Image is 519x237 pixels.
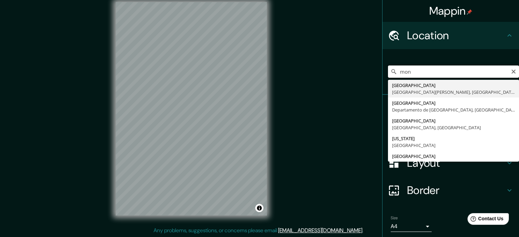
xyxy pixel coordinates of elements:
div: Style [383,122,519,149]
div: . [363,226,364,235]
button: Toggle attribution [255,204,263,212]
img: pin-icon.png [467,9,472,15]
label: Size [391,215,398,221]
div: Departamento de [GEOGRAPHIC_DATA], [GEOGRAPHIC_DATA] [392,106,515,113]
div: Border [383,177,519,204]
div: [GEOGRAPHIC_DATA] [392,142,515,149]
div: [GEOGRAPHIC_DATA] [392,82,515,89]
div: . [364,226,366,235]
div: [GEOGRAPHIC_DATA] [392,117,515,124]
a: [EMAIL_ADDRESS][DOMAIN_NAME] [278,227,362,234]
div: Pins [383,95,519,122]
div: Location [383,22,519,49]
div: [GEOGRAPHIC_DATA] [392,100,515,106]
div: [US_STATE] [392,135,515,142]
div: [GEOGRAPHIC_DATA][PERSON_NAME], [GEOGRAPHIC_DATA] [392,89,515,95]
div: Layout [383,149,519,177]
div: [GEOGRAPHIC_DATA], [GEOGRAPHIC_DATA] [392,124,515,131]
div: A4 [391,221,432,232]
h4: Mappin [429,4,473,18]
iframe: Help widget launcher [458,210,511,229]
h4: Location [407,29,505,42]
canvas: Map [116,2,267,216]
h4: Border [407,183,505,197]
input: Pick your city or area [388,65,519,78]
button: Clear [511,68,516,74]
div: [GEOGRAPHIC_DATA] [392,153,515,160]
h4: Layout [407,156,505,170]
p: Any problems, suggestions, or concerns please email . [154,226,363,235]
